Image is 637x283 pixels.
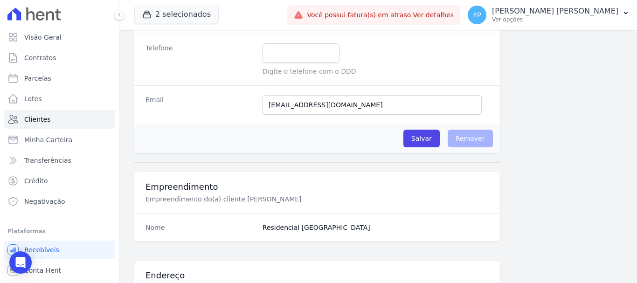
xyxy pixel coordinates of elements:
[4,28,115,47] a: Visão Geral
[263,223,489,232] dd: Residencial [GEOGRAPHIC_DATA]
[7,226,111,237] div: Plataformas
[413,11,454,19] a: Ver detalhes
[145,181,489,193] h3: Empreendimento
[403,130,440,147] input: Salvar
[4,69,115,88] a: Parcelas
[4,261,115,280] a: Conta Hent
[4,151,115,170] a: Transferências
[4,131,115,149] a: Minha Carteira
[24,156,71,165] span: Transferências
[4,110,115,129] a: Clientes
[145,194,459,204] p: Empreendimento do(a) cliente [PERSON_NAME]
[448,130,493,147] span: Remover
[307,10,454,20] span: Você possui fatura(s) em atraso.
[24,33,62,42] span: Visão Geral
[24,245,59,255] span: Recebíveis
[4,90,115,108] a: Lotes
[473,12,481,18] span: EP
[4,48,115,67] a: Contratos
[145,270,489,281] h3: Endereço
[4,172,115,190] a: Crédito
[24,53,56,62] span: Contratos
[492,16,618,23] p: Ver opções
[145,95,255,115] dt: Email
[145,43,255,76] dt: Telefone
[460,2,637,28] button: EP [PERSON_NAME] [PERSON_NAME] Ver opções
[134,6,219,23] button: 2 selecionados
[24,115,50,124] span: Clientes
[24,135,72,145] span: Minha Carteira
[4,241,115,259] a: Recebíveis
[24,197,65,206] span: Negativação
[4,192,115,211] a: Negativação
[492,7,618,16] p: [PERSON_NAME] [PERSON_NAME]
[263,67,489,76] p: Digite o telefone com o DDD
[24,74,51,83] span: Parcelas
[24,176,48,186] span: Crédito
[24,266,61,275] span: Conta Hent
[145,223,255,232] dt: Nome
[24,94,42,104] span: Lotes
[9,251,32,274] div: Open Intercom Messenger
